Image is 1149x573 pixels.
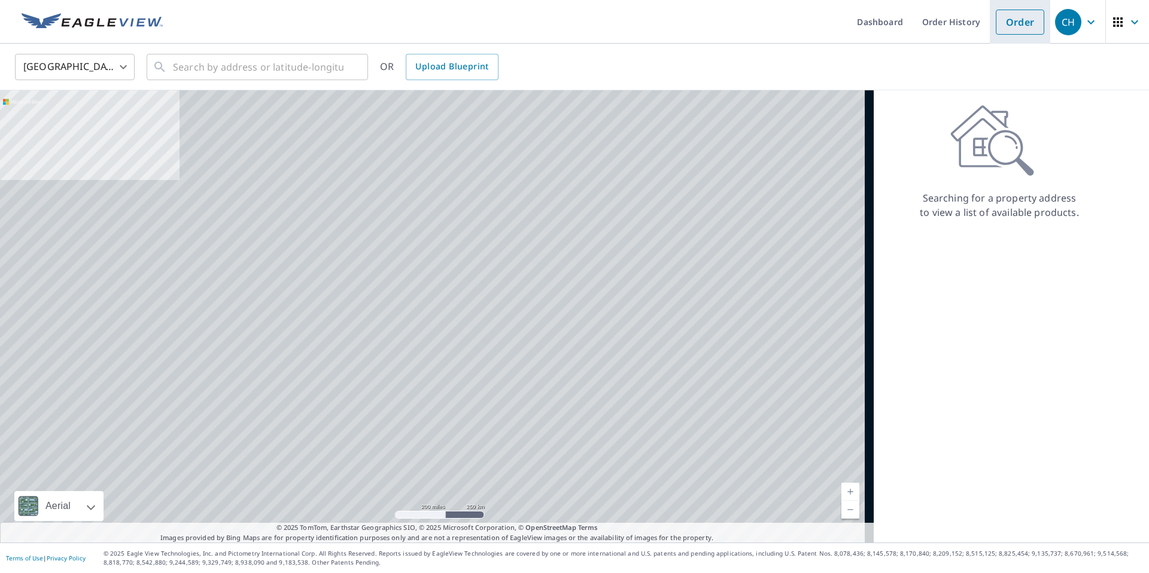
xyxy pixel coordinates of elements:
[42,491,74,521] div: Aerial
[919,191,1080,220] p: Searching for a property address to view a list of available products.
[14,491,104,521] div: Aerial
[1055,9,1081,35] div: CH
[841,483,859,501] a: Current Level 5, Zoom In
[22,13,163,31] img: EV Logo
[6,554,43,562] a: Terms of Use
[47,554,86,562] a: Privacy Policy
[996,10,1044,35] a: Order
[406,54,498,80] a: Upload Blueprint
[380,54,498,80] div: OR
[104,549,1143,567] p: © 2025 Eagle View Technologies, Inc. and Pictometry International Corp. All Rights Reserved. Repo...
[15,50,135,84] div: [GEOGRAPHIC_DATA]
[525,523,576,532] a: OpenStreetMap
[415,59,488,74] span: Upload Blueprint
[6,554,86,562] p: |
[173,50,344,84] input: Search by address or latitude-longitude
[276,523,598,533] span: © 2025 TomTom, Earthstar Geographics SIO, © 2025 Microsoft Corporation, ©
[841,501,859,519] a: Current Level 5, Zoom Out
[578,523,598,532] a: Terms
